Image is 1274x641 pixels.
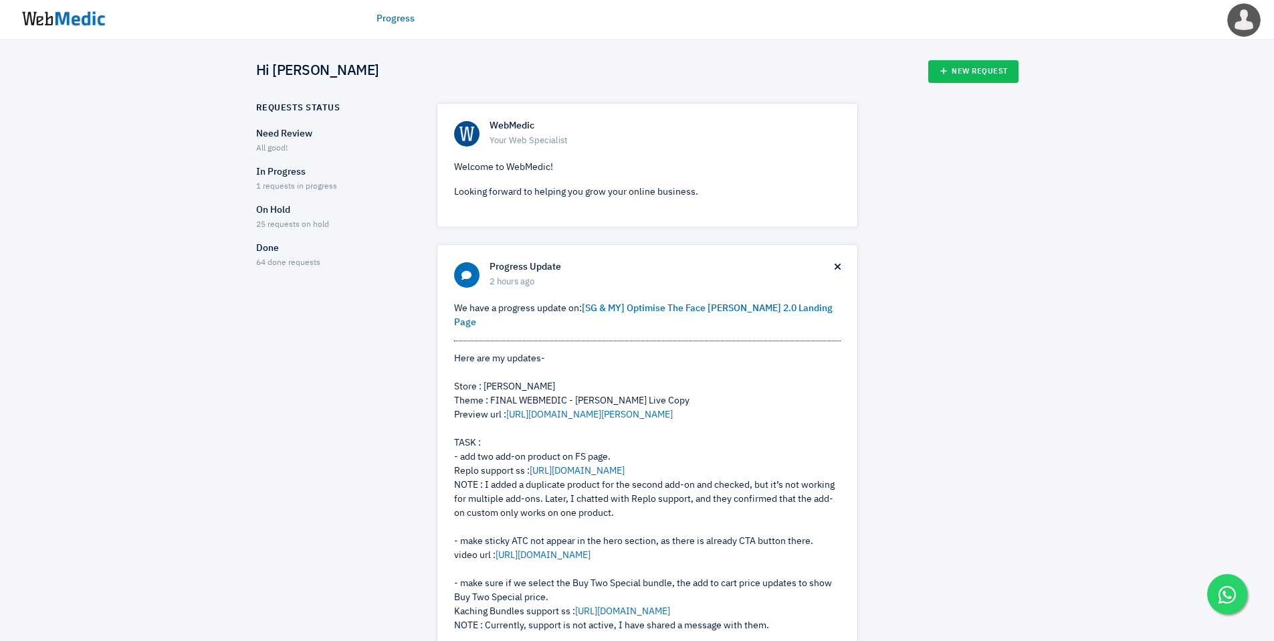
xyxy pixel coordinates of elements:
span: Your Web Specialist [490,134,841,148]
p: On Hold [256,203,413,217]
div: Here are my updates- Store : [PERSON_NAME] Theme : FINAL WEBMEDIC - [PERSON_NAME] Live Copy Previ... [454,352,841,633]
h4: Hi [PERSON_NAME] [256,63,379,80]
p: In Progress [256,165,413,179]
p: Need Review [256,127,413,141]
a: [URL][DOMAIN_NAME] [575,607,670,616]
p: Done [256,242,413,256]
span: All good! [256,145,288,153]
a: [URL][DOMAIN_NAME][PERSON_NAME] [506,410,673,420]
p: We have a progress update on: [454,302,841,330]
h6: Requests Status [256,103,340,114]
p: Looking forward to helping you grow your online business. [454,185,841,199]
span: 64 done requests [256,259,320,267]
a: [SG & MY] Optimise The Face [PERSON_NAME] 2.0 Landing Page [454,304,833,327]
h6: Progress Update [490,262,835,274]
span: 1 requests in progress [256,183,337,191]
h6: WebMedic [490,120,841,132]
span: 2 hours ago [490,276,835,289]
a: [URL][DOMAIN_NAME] [496,551,591,560]
a: New Request [928,60,1019,83]
a: [URL][DOMAIN_NAME] [530,466,625,476]
a: Progress [377,12,415,26]
span: 25 requests on hold [256,221,329,229]
p: Welcome to WebMedic! [454,161,841,175]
